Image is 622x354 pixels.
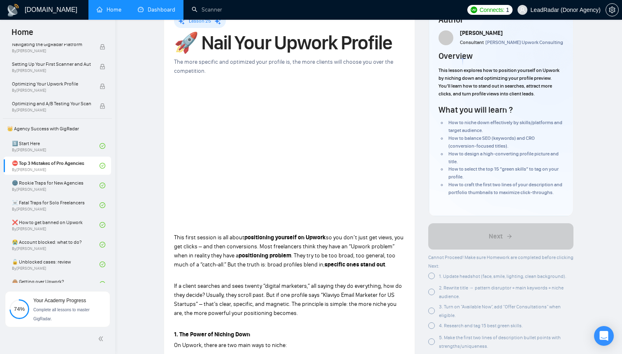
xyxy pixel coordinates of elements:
[100,183,105,188] span: check-circle
[12,176,100,194] a: 🌚 Rookie Traps for New AgenciesBy[PERSON_NAME]
[439,285,564,299] span: 2. Rewrite title → pattern disruptor + main keywords + niche audience.
[174,234,404,259] span: so you don’t just get views, you get clicks – and then conversions. Most freelancers think they h...
[12,236,100,254] a: 😭 Account blocked: what to do?By[PERSON_NAME]
[100,163,105,169] span: check-circle
[428,255,573,269] span: Cannot Proceed! Make sure Homework are completed before clicking Next:
[100,242,105,248] span: check-circle
[12,68,91,73] span: By [PERSON_NAME]
[12,40,91,49] span: Navigating the GigRadar Platform
[174,342,287,349] span: On Upwork, there are two main ways to niche:
[594,326,614,346] div: Open Intercom Messenger
[100,202,105,208] span: check-circle
[174,234,244,241] span: This first session is all about
[520,7,525,13] span: user
[12,275,100,293] a: 🙈 Getting over Upwork?
[100,64,105,69] span: lock
[189,18,211,24] span: Lesson 25
[439,14,564,25] h4: Author
[489,231,503,241] span: Next
[100,83,105,89] span: lock
[4,120,111,137] span: 👑 Agency Success with GigRadar
[460,39,484,45] span: Consultant
[174,34,405,52] h1: 🚀 Nail Your Upwork Profile
[12,88,91,93] span: By [PERSON_NAME]
[385,261,386,268] span: .
[448,182,562,195] span: How to craft the first two lines of your description and portfolio thumbnails to maximize click-t...
[33,298,86,303] span: Your Academy Progress
[606,7,619,13] a: setting
[174,58,393,74] span: The more specific and optimized your profile is, the more clients will choose you over the compet...
[12,99,91,108] span: Optimizing and A/B Testing Your Scanner for Better Results
[100,143,105,149] span: check-circle
[5,26,40,44] span: Home
[448,120,562,133] span: How to niche down effectively by skills/platforms and target audience.
[12,157,100,175] a: ⛔ Top 3 Mistakes of Pro AgenciesBy[PERSON_NAME]
[471,7,477,13] img: upwork-logo.png
[12,49,91,53] span: By [PERSON_NAME]
[439,335,561,349] span: 5. Make the first two lines of description bullet points with strengths/uniqueness.
[448,135,535,149] span: How to balance SEO (keywords) and CRO (conversion-focused titles).
[485,39,563,45] span: [PERSON_NAME] Upwork Consulting
[439,304,561,318] span: 3. Turn on "Available Now", add "Offer Consultations" when eligible.
[439,323,523,329] span: 4. Research and tag 15 best green skills.
[439,104,513,116] h4: What you will learn ?
[7,4,20,17] img: logo
[100,261,105,267] span: check-circle
[12,80,91,88] span: Optimizing Your Upwork Profile
[606,3,619,16] button: setting
[244,234,326,241] strong: positioning yourself on Upwork
[12,255,100,273] a: 🔓 Unblocked cases: reviewBy[PERSON_NAME]
[100,281,105,287] span: check-circle
[439,67,559,97] span: This lesson explores how to position yourself on Upwork by niching down and optimizing your profi...
[460,30,503,37] span: [PERSON_NAME]
[448,166,559,180] span: How to select the top 15 “green skills” to tag on your profile.
[325,261,385,268] strong: specific ones stand out
[98,335,106,343] span: double-left
[480,5,504,14] span: Connects:
[12,108,91,113] span: By [PERSON_NAME]
[12,60,91,68] span: Setting Up Your First Scanner and Auto-Bidder
[97,6,121,13] a: homeHome
[9,306,29,312] span: 74%
[138,6,175,13] a: dashboardDashboard
[428,223,574,250] button: Next
[12,216,100,234] a: ❌ How to get banned on UpworkBy[PERSON_NAME]
[439,273,566,279] span: 1. Update headshot (face, smile, lighting, clean background).
[100,44,105,50] span: lock
[12,137,100,155] a: 1️⃣ Start HereBy[PERSON_NAME]
[33,308,90,321] span: Complete all lessons to master GigRadar.
[100,103,105,109] span: lock
[174,331,250,338] strong: 1. The Power of Niching Down
[448,151,559,164] span: How to design a high-converting profile picture and title.
[439,50,473,62] h4: Overview
[174,282,402,317] span: If a client searches and sees twenty “digital marketers,” all saying they do everything, how do t...
[12,196,100,214] a: ☠️ Fatal Traps for Solo FreelancersBy[PERSON_NAME]
[192,6,222,13] a: searchScanner
[506,5,509,14] span: 1
[239,252,291,259] strong: positioning problem
[100,222,105,228] span: check-circle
